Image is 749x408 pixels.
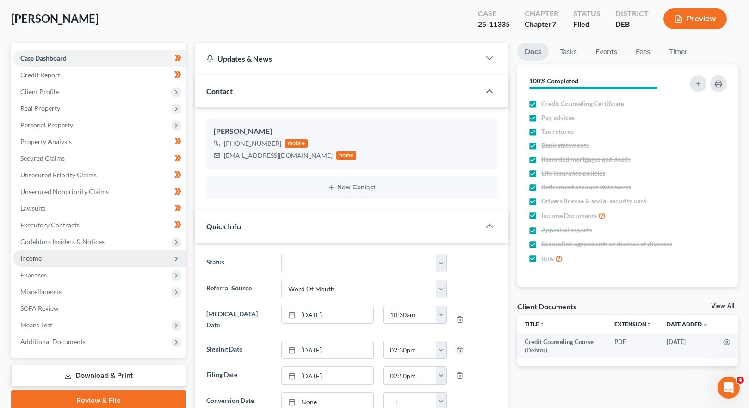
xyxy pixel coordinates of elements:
span: Bills [541,254,554,264]
span: Unsecured Priority Claims [20,171,97,179]
div: 25-11335 [478,19,510,30]
span: Unsecured Nonpriority Claims [20,188,109,195]
div: Chapter [525,19,558,30]
span: 4 [737,377,744,384]
span: 7 [552,19,556,28]
span: Recorded mortgages and deeds [541,155,631,164]
i: expand_more [703,322,708,327]
div: [PHONE_NUMBER] [224,139,281,148]
span: Real Property [20,104,60,112]
a: Unsecured Priority Claims [13,167,186,183]
td: Credit Counseling Course (Debtor) [517,333,607,359]
span: Pay advices [541,113,575,122]
div: Status [573,8,600,19]
span: Retirement account statements [541,182,631,192]
div: Client Documents [517,301,576,311]
button: Preview [663,8,727,29]
div: DEB [615,19,649,30]
a: Timer [662,43,695,61]
div: mobile [285,139,308,148]
a: Tasks [552,43,584,61]
label: [MEDICAL_DATA] Date [202,306,277,333]
i: unfold_more [646,322,652,327]
input: -- : -- [384,341,436,359]
span: Separation agreements or decrees of divorces [541,239,672,249]
span: Life insurance policies [541,169,605,178]
a: Titleunfold_more [525,320,545,327]
a: Events [588,43,625,61]
a: Fees [628,43,658,61]
span: Case Dashboard [20,54,67,62]
span: Codebtors Insiders & Notices [20,238,105,245]
span: Contact [206,87,233,95]
span: Quick Info [206,222,241,231]
i: unfold_more [539,322,545,327]
span: Means Test [20,321,52,329]
span: Income Documents [541,211,597,220]
label: Referral Source [202,280,277,298]
span: Tax returns [541,127,574,136]
a: Credit Report [13,67,186,83]
a: Unsecured Nonpriority Claims [13,183,186,200]
span: Lawsuits [20,204,45,212]
td: [DATE] [659,333,716,359]
a: Case Dashboard [13,50,186,67]
td: PDF [607,333,659,359]
span: Additional Documents [20,338,86,345]
a: [DATE] [282,367,374,384]
span: Credit Report [20,71,60,79]
span: Property Analysis [20,138,72,145]
a: Lawsuits [13,200,186,217]
div: home [336,151,357,160]
label: Filing Date [202,366,277,385]
input: -- : -- [384,367,436,384]
span: Personal Property [20,121,73,129]
label: Signing Date [202,341,277,359]
a: [DATE] [282,341,374,359]
a: Secured Claims [13,150,186,167]
strong: 100% Completed [529,77,578,85]
label: Status [202,254,277,272]
div: District [615,8,649,19]
div: Chapter [525,8,558,19]
a: Extensionunfold_more [614,320,652,327]
a: Property Analysis [13,133,186,150]
span: SOFA Review [20,304,59,312]
a: [DATE] [282,306,374,324]
div: [EMAIL_ADDRESS][DOMAIN_NAME] [224,151,333,160]
div: Filed [573,19,600,30]
span: Executory Contracts [20,221,80,229]
span: Appraisal reports [541,226,592,235]
a: View All [711,303,734,309]
button: New Contact [214,184,489,191]
span: Expenses [20,271,47,279]
span: Miscellaneous [20,288,62,295]
a: Date Added expand_more [667,320,708,327]
a: SOFA Review [13,300,186,317]
a: Executory Contracts [13,217,186,233]
iframe: Intercom live chat [718,377,740,399]
span: Income [20,254,42,262]
span: Secured Claims [20,154,65,162]
span: Drivers license & social security card [541,196,647,206]
span: Credit Counseling Certificate [541,99,624,108]
span: [PERSON_NAME] [11,12,99,25]
input: -- : -- [384,306,436,324]
span: Bank statements [541,141,589,150]
div: Case [478,8,510,19]
span: Client Profile [20,88,59,95]
div: [PERSON_NAME] [214,126,489,137]
a: Docs [517,43,549,61]
a: Download & Print [11,365,186,387]
div: Updates & News [206,54,469,63]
